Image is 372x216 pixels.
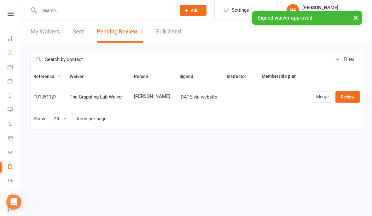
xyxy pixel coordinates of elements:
button: Pending Review1 [97,21,143,43]
div: Signed waiver approved. [252,11,362,25]
div: items per page [75,116,107,122]
button: Person [134,73,155,80]
a: Bulk Send [156,21,181,43]
span: [PERSON_NAME] [134,94,174,99]
div: Open Intercom Messenger [6,195,21,210]
a: Review [335,91,360,103]
span: Reference [33,74,61,79]
div: NE [287,4,299,17]
a: Merge [311,91,334,103]
button: Reference [33,73,61,80]
input: Search... [38,6,171,15]
a: Dashboard [8,32,22,46]
span: Settings [232,3,249,17]
a: Calendar [8,61,22,75]
button: Filter [332,52,363,67]
span: Instructor [227,74,253,79]
span: 1 [140,28,143,35]
button: Instructor [227,73,253,80]
div: Filter [344,56,354,63]
a: Product Sales [8,132,22,146]
th: Membership plan [259,67,303,86]
span: Signed [179,74,200,79]
a: Payments [8,75,22,89]
a: My Waivers [31,21,60,43]
span: Person [134,74,155,79]
div: P01351127 [33,94,64,100]
a: Reports [8,89,22,103]
div: [PERSON_NAME] [302,5,338,10]
div: The Grappling Lab Waiver [70,94,128,100]
button: × [350,11,361,24]
div: The Grappling Lab [302,10,338,16]
div: [DATE] via website [179,94,221,100]
a: Assessments [8,189,22,203]
div: Show [33,113,107,124]
span: Add [191,8,199,13]
button: Add [180,5,206,16]
a: People [8,46,22,61]
input: Search by contact [31,52,332,67]
span: Waiver [70,74,90,79]
button: Waiver [70,73,90,80]
button: Signed [179,73,200,80]
a: Sent [73,21,84,43]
